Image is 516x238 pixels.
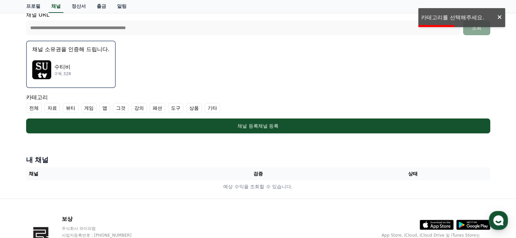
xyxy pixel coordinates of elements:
[117,3,127,9] font: 알림
[32,46,110,52] font: 채널 소유권을 인증해 드립니다.
[84,105,94,111] font: 게임
[62,233,132,238] font: 사업자등록번호 : [PHONE_NUMBER]
[26,12,50,18] font: 채널 URL
[45,182,88,199] a: 대화
[208,105,217,111] font: 기타
[26,41,116,88] button: 채널 소유권을 인증해 드립니다. 수티비 수티비 구독 328
[253,171,263,176] font: 검증
[26,156,49,164] font: 내 채널
[171,105,180,111] font: 도구
[26,3,40,9] font: 프로필
[62,226,96,231] font: 주식회사 와이피랩
[116,105,126,111] font: 그것
[102,105,107,111] font: 앱
[88,182,130,199] a: 설정
[2,182,45,199] a: 홈
[54,71,71,76] font: 구독 328
[29,171,38,176] font: 채널
[32,60,51,79] img: 수티비
[47,105,57,111] font: 자료
[223,184,292,189] font: 예상 수익을 조회할 수 있습니다.
[472,25,481,30] font: 조회
[62,192,70,198] span: 대화
[72,3,86,9] font: 정산서
[463,20,490,35] button: 조회
[26,94,48,101] font: 카테고리
[258,123,279,129] font: 채널 등록
[66,105,75,111] font: 뷰티
[189,105,199,111] font: 상품
[62,216,73,222] font: 보상
[54,64,71,70] font: 수티비
[134,105,144,111] font: 강의
[408,171,418,176] font: 상태
[21,192,25,197] span: 홈
[29,105,39,111] font: 전체
[97,3,106,9] font: 출금
[153,105,162,111] font: 패션
[26,118,490,133] button: 채널 등록채널 등록
[237,123,258,129] font: 채널 등록
[105,192,113,197] span: 설정
[51,3,61,9] font: 채널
